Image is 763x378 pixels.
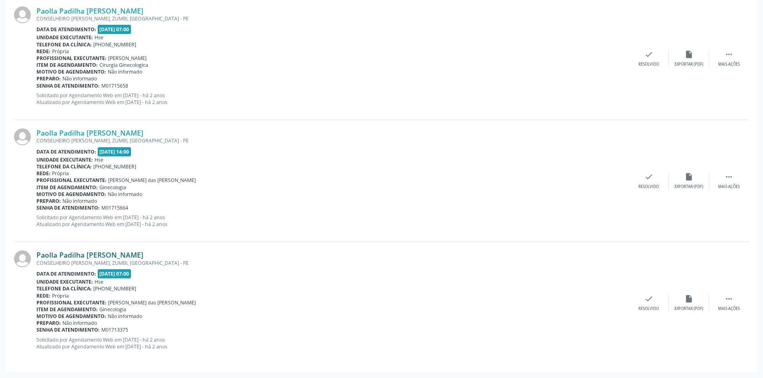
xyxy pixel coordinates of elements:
[36,313,106,320] b: Motivo de agendamento:
[36,326,100,333] b: Senha de atendimento:
[36,204,100,211] b: Senha de atendimento:
[93,285,136,292] span: [PHONE_NUMBER]
[52,48,69,55] span: Própria
[36,270,96,277] b: Data de atendimento:
[36,163,92,170] b: Telefone da clínica:
[684,50,693,59] i: insert_drive_file
[36,260,629,266] div: CONSELHEIRO [PERSON_NAME], ZUMBI, [GEOGRAPHIC_DATA] - PE
[36,92,629,106] p: Solicitado por Agendamento Web em [DATE] - há 2 anos Atualizado por Agendamento Web em [DATE] - h...
[36,68,106,75] b: Motivo de agendamento:
[62,320,97,326] span: Não informado
[108,299,196,306] span: [PERSON_NAME] das [PERSON_NAME]
[52,292,69,299] span: Própria
[36,156,93,163] b: Unidade executante:
[644,50,653,59] i: check
[36,26,96,33] b: Data de atendimento:
[718,62,740,67] div: Mais ações
[95,156,103,163] span: Hse
[674,184,703,190] div: Exportar (PDF)
[36,184,98,191] b: Item de agendamento:
[98,269,131,278] span: [DATE] 07:00
[644,294,653,303] i: check
[36,137,629,144] div: CONSELHEIRO [PERSON_NAME], ZUMBI, [GEOGRAPHIC_DATA] - PE
[36,75,61,82] b: Preparo:
[36,6,143,15] a: Paolla Padilha [PERSON_NAME]
[101,326,128,333] span: M01713375
[98,147,131,156] span: [DATE] 14:00
[36,299,107,306] b: Profissional executante:
[36,191,106,198] b: Motivo de agendamento:
[36,278,93,285] b: Unidade executante:
[36,15,629,22] div: CONSELHEIRO [PERSON_NAME], ZUMBI, [GEOGRAPHIC_DATA] - PE
[99,62,148,68] span: Cirurgia Ginecologica
[99,184,126,191] span: Ginecologia
[674,62,703,67] div: Exportar (PDF)
[684,294,693,303] i: insert_drive_file
[101,204,128,211] span: M01715664
[108,177,196,184] span: [PERSON_NAME] das [PERSON_NAME]
[36,34,93,41] b: Unidade executante:
[36,55,107,62] b: Profissional executante:
[725,172,733,181] i: 
[101,82,128,89] span: M01715658
[718,306,740,312] div: Mais ações
[36,292,50,299] b: Rede:
[14,128,31,145] img: img
[718,184,740,190] div: Mais ações
[62,75,97,82] span: Não informado
[108,191,142,198] span: Não informado
[95,34,103,41] span: Hse
[638,62,659,67] div: Resolvido
[52,170,69,177] span: Própria
[36,336,629,350] p: Solicitado por Agendamento Web em [DATE] - há 2 anos Atualizado por Agendamento Web em [DATE] - h...
[36,82,100,89] b: Senha de atendimento:
[93,163,136,170] span: [PHONE_NUMBER]
[14,250,31,267] img: img
[36,285,92,292] b: Telefone da clínica:
[95,278,103,285] span: Hse
[36,148,96,155] b: Data de atendimento:
[36,170,50,177] b: Rede:
[36,41,92,48] b: Telefone da clínica:
[674,306,703,312] div: Exportar (PDF)
[108,55,147,62] span: [PERSON_NAME]
[36,214,629,228] p: Solicitado por Agendamento Web em [DATE] - há 2 anos Atualizado por Agendamento Web em [DATE] - h...
[36,128,143,137] a: Paolla Padilha [PERSON_NAME]
[36,306,98,313] b: Item de agendamento:
[684,172,693,181] i: insert_drive_file
[99,306,126,313] span: Ginecologia
[725,50,733,59] i: 
[36,177,107,184] b: Profissional executante:
[725,294,733,303] i: 
[36,48,50,55] b: Rede:
[62,198,97,204] span: Não informado
[98,25,131,34] span: [DATE] 07:00
[36,62,98,68] b: Item de agendamento:
[644,172,653,181] i: check
[638,184,659,190] div: Resolvido
[14,6,31,23] img: img
[638,306,659,312] div: Resolvido
[108,68,142,75] span: Não informado
[36,198,61,204] b: Preparo:
[36,250,143,259] a: Paolla Padilha [PERSON_NAME]
[108,313,142,320] span: Não informado
[93,41,136,48] span: [PHONE_NUMBER]
[36,320,61,326] b: Preparo:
